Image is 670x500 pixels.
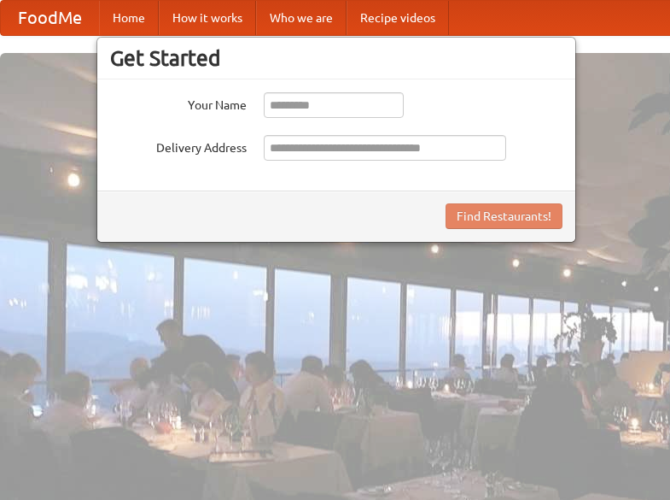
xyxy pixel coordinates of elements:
[110,92,247,114] label: Your Name
[446,203,562,229] button: Find Restaurants!
[110,135,247,156] label: Delivery Address
[159,1,256,35] a: How it works
[1,1,99,35] a: FoodMe
[347,1,449,35] a: Recipe videos
[256,1,347,35] a: Who we are
[110,45,562,71] h3: Get Started
[99,1,159,35] a: Home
